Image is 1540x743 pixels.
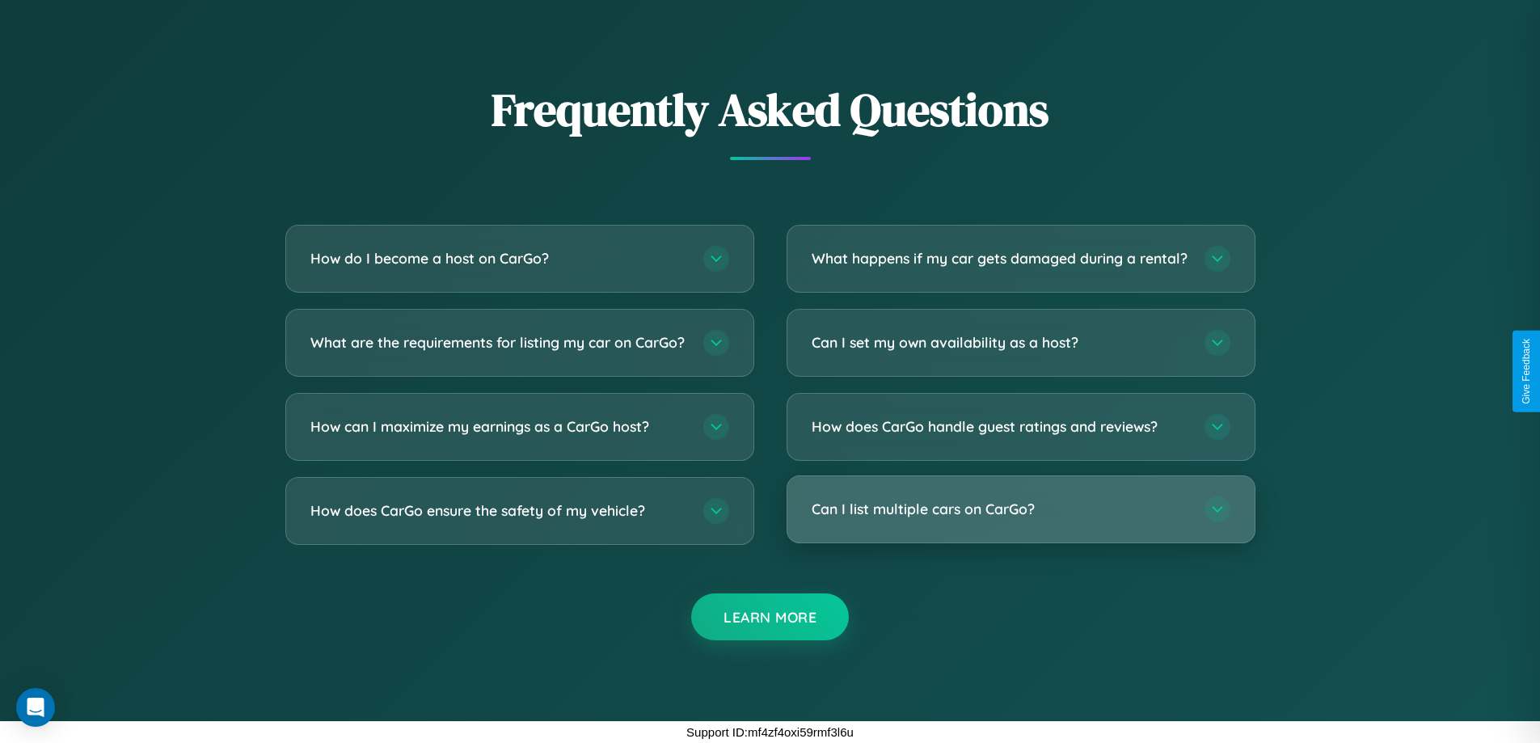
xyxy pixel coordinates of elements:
h2: Frequently Asked Questions [285,78,1255,141]
h3: What are the requirements for listing my car on CarGo? [310,332,687,353]
h3: How does CarGo ensure the safety of my vehicle? [310,500,687,521]
h3: How do I become a host on CarGo? [310,248,687,268]
button: Learn More [691,593,849,640]
h3: Can I list multiple cars on CarGo? [812,499,1188,519]
h3: Can I set my own availability as a host? [812,332,1188,353]
p: Support ID: mf4zf4oxi59rmf3l6u [686,721,854,743]
div: Give Feedback [1521,339,1532,404]
div: Open Intercom Messenger [16,688,55,727]
h3: How can I maximize my earnings as a CarGo host? [310,416,687,437]
h3: What happens if my car gets damaged during a rental? [812,248,1188,268]
h3: How does CarGo handle guest ratings and reviews? [812,416,1188,437]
